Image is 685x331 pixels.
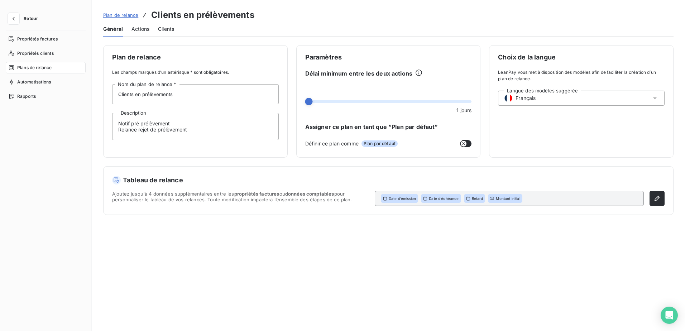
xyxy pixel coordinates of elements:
[234,191,279,197] span: propriétés factures
[6,33,86,45] a: Propriétés factures
[112,69,279,76] span: Les champs marqués d’un astérisque * sont obligatoires.
[112,175,665,185] h5: Tableau de relance
[472,196,483,201] span: Retard
[456,106,471,114] span: 1 jours
[112,54,279,61] span: Plan de relance
[112,191,369,206] span: Ajoutez jusqu'à 4 données supplémentaires entre les ou pour personnaliser le tableau de vos relan...
[496,196,520,201] span: Montant initial
[6,91,86,102] a: Rapports
[429,196,459,201] span: Date d’échéance
[103,25,123,33] span: Général
[6,62,86,73] a: Plans de relance
[498,69,665,82] span: LeanPay vous met à disposition des modèles afin de faciliter la création d’un plan de relance.
[305,54,472,61] span: Paramètres
[6,76,86,88] a: Automatisations
[305,69,412,78] span: Délai minimum entre les deux actions
[661,307,678,324] div: Open Intercom Messenger
[498,54,665,61] span: Choix de la langue
[305,123,472,131] span: Assigner ce plan en tant que “Plan par défaut”
[305,140,359,147] span: Définir ce plan comme
[361,140,398,147] span: Plan par défaut
[103,11,138,19] a: Plan de relance
[151,9,254,21] h3: Clients en prélèvements
[17,64,52,71] span: Plans de relance
[112,113,279,140] textarea: Notif pré prélèvement Relance rejet de prélèvement
[6,13,44,24] button: Retour
[17,36,58,42] span: Propriétés factures
[389,196,416,201] span: Date d’émission
[24,16,38,21] span: Retour
[103,12,138,18] span: Plan de relance
[17,50,54,57] span: Propriétés clients
[131,25,149,33] span: Actions
[158,25,174,33] span: Clients
[6,48,86,59] a: Propriétés clients
[516,95,536,102] span: Français
[17,93,36,100] span: Rapports
[17,79,51,85] span: Automatisations
[285,191,334,197] span: données comptables
[112,84,279,104] input: placeholder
